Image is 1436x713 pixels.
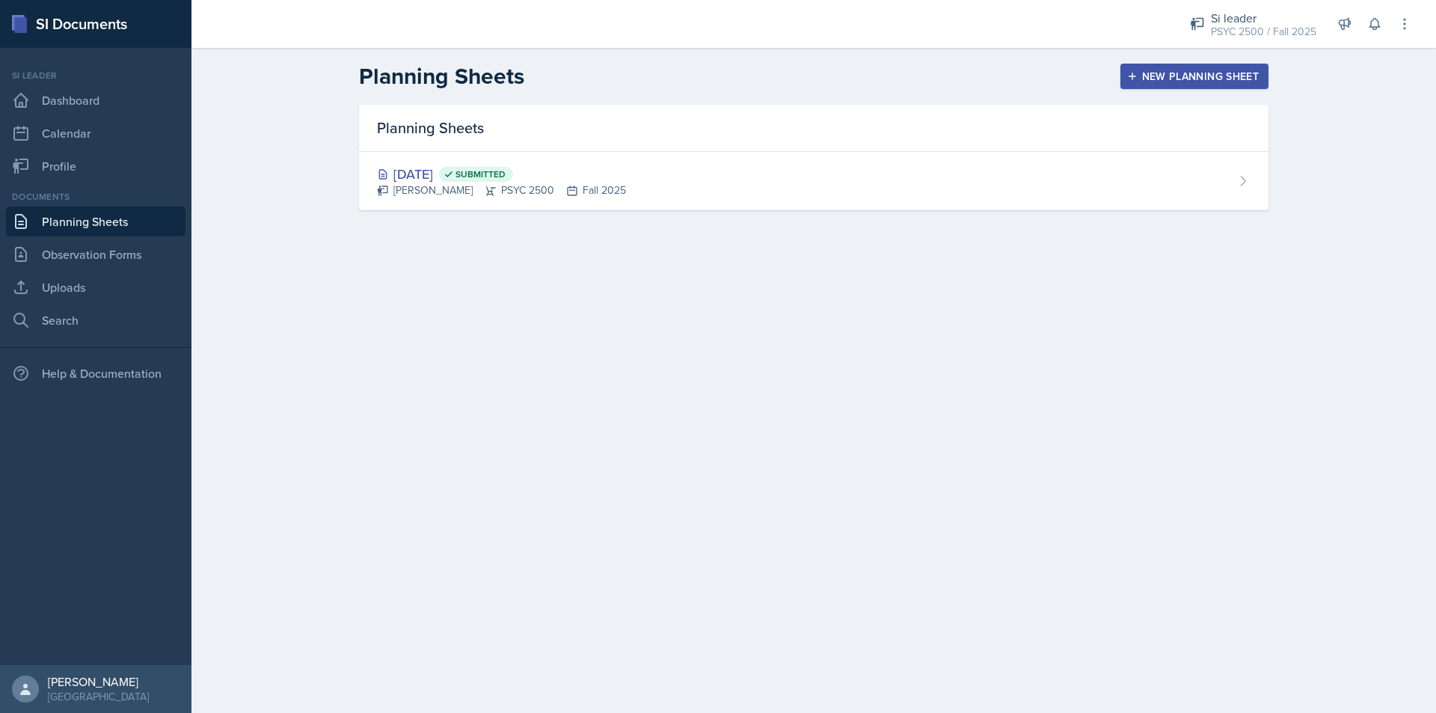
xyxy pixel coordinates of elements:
[6,358,185,388] div: Help & Documentation
[6,118,185,148] a: Calendar
[6,305,185,335] a: Search
[6,69,185,82] div: Si leader
[6,190,185,204] div: Documents
[48,674,149,689] div: [PERSON_NAME]
[359,152,1268,210] a: [DATE] Submitted [PERSON_NAME]PSYC 2500Fall 2025
[6,151,185,181] a: Profile
[1120,64,1268,89] button: New Planning Sheet
[1211,9,1316,27] div: Si leader
[359,105,1268,152] div: Planning Sheets
[48,689,149,704] div: [GEOGRAPHIC_DATA]
[455,168,506,180] span: Submitted
[6,85,185,115] a: Dashboard
[1211,24,1316,40] div: PSYC 2500 / Fall 2025
[6,206,185,236] a: Planning Sheets
[1130,70,1259,82] div: New Planning Sheet
[377,164,626,184] div: [DATE]
[359,63,524,90] h2: Planning Sheets
[6,239,185,269] a: Observation Forms
[6,272,185,302] a: Uploads
[377,183,626,198] div: [PERSON_NAME] PSYC 2500 Fall 2025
